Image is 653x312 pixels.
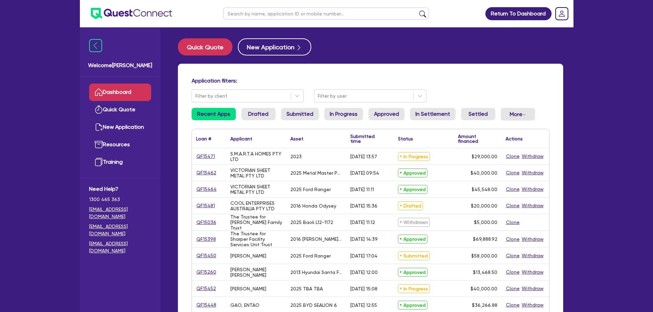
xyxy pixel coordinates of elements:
span: Approved [398,268,427,277]
button: Clone [506,268,520,276]
div: Actions [506,136,523,141]
button: Withdraw [521,252,544,260]
div: [PERSON_NAME] [230,286,266,291]
a: QF15260 [196,268,217,276]
div: VICTORIAN SHEET METAL PTY LTD [230,167,282,178]
span: $58,000.00 [471,253,497,259]
span: Welcome [PERSON_NAME] [88,61,152,70]
div: 2025 Baoli L12-1172 [290,220,333,225]
button: Clone [506,235,520,243]
a: QF15036 [196,219,217,226]
div: The Trustee for [PERSON_NAME] Family Trust [230,214,282,230]
div: [PERSON_NAME] [230,253,266,259]
img: quick-quote [95,105,103,114]
span: Approved [398,185,427,194]
button: Withdraw [521,285,544,292]
input: Search by name, application ID or mobile number... [223,8,429,20]
span: $29,000.00 [472,154,497,159]
a: QF15450 [196,252,217,260]
div: [DATE] 12:55 [350,302,377,308]
div: 2016 [PERSON_NAME] 911 [290,236,342,242]
div: 2025 Metal Master PB-70B [290,170,342,176]
div: VICTORIAN SHEET METAL PTY LTD [230,184,282,195]
div: Submitted time [350,134,384,143]
button: Withdraw [521,202,544,210]
button: New Application [238,38,311,55]
a: QF15481 [196,202,215,210]
a: New Application [89,118,151,136]
button: Withdraw [521,169,544,177]
button: Clone [506,185,520,193]
img: new-application [95,123,103,131]
div: 2025 Ford Ranger [290,187,331,192]
div: [DATE] 09:54 [350,170,379,176]
a: Approved [368,108,404,120]
button: Clone [506,169,520,177]
a: Quick Quote [89,101,151,118]
div: Amount financed [458,134,497,143]
a: QF15448 [196,301,217,309]
span: $36,266.88 [472,302,497,308]
div: [DATE] 17:04 [350,253,377,259]
a: QF15398 [196,235,216,243]
div: [DATE] 15:36 [350,203,377,209]
span: In Progress [398,284,430,293]
div: 2025 Ford Ranger [290,253,331,259]
span: $5,000.00 [474,220,497,225]
div: [DATE] 11:12 [350,220,375,225]
div: 2016 Honda Odysey [290,203,336,209]
div: [DATE] 15:08 [350,286,377,291]
span: Withdrawn [398,218,430,227]
img: resources [95,140,103,149]
div: [DATE] 14:39 [350,236,378,242]
div: Status [398,136,413,141]
div: S.M.A.R.T.A HOMES PTY LTD [230,151,282,162]
div: 2025 TBA TBA [290,286,323,291]
button: Withdraw [521,152,544,160]
a: Training [89,153,151,171]
img: quest-connect-logo-blue [91,8,172,19]
button: Withdraw [521,268,544,276]
button: Withdraw [521,185,544,193]
a: Resources [89,136,151,153]
img: training [95,158,103,166]
button: Clone [506,152,520,160]
div: [DATE] 11:11 [350,187,374,192]
span: $69,888.92 [473,236,497,242]
div: The Trustee for Sharper Facility Services Unit Trust [230,231,282,247]
a: Dashboard [89,84,151,101]
span: In Progress [398,152,430,161]
button: Clone [506,252,520,260]
div: [PERSON_NAME] [PERSON_NAME] [230,267,282,278]
div: [DATE] 12:00 [350,270,378,275]
div: 2013 Hyundai Santa Fe Elite [290,270,342,275]
span: $13,468.50 [473,270,497,275]
span: Approved [398,235,427,244]
a: QF15452 [196,285,216,292]
button: Clone [506,219,520,226]
a: [EMAIL_ADDRESS][DOMAIN_NAME] [89,240,151,254]
span: $45,548.00 [472,187,497,192]
a: Return To Dashboard [485,7,552,20]
a: [EMAIL_ADDRESS][DOMAIN_NAME] [89,223,151,237]
div: Loan # [196,136,211,141]
h4: Application filters: [192,77,549,84]
a: [EMAIL_ADDRESS][DOMAIN_NAME] [89,206,151,220]
div: COOL ENTERPRISES AUSTRALIA PTY LTD [230,200,282,211]
span: $40,000.00 [471,286,497,291]
a: Drafted [241,108,276,120]
span: $20,000.00 [471,203,497,209]
img: icon-menu-close [89,39,102,52]
div: GAO, ENTAO [230,302,259,308]
a: QF15464 [196,185,217,193]
div: 2023 [290,154,302,159]
button: Dropdown toggle [501,108,535,121]
span: Need Help? [89,185,151,193]
a: Submitted [281,108,319,120]
div: 2025 BYD SEALION 6 [290,302,337,308]
button: Withdraw [521,301,544,309]
a: QF15471 [196,152,215,160]
button: Quick Quote [178,38,232,55]
span: Approved [398,301,427,310]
